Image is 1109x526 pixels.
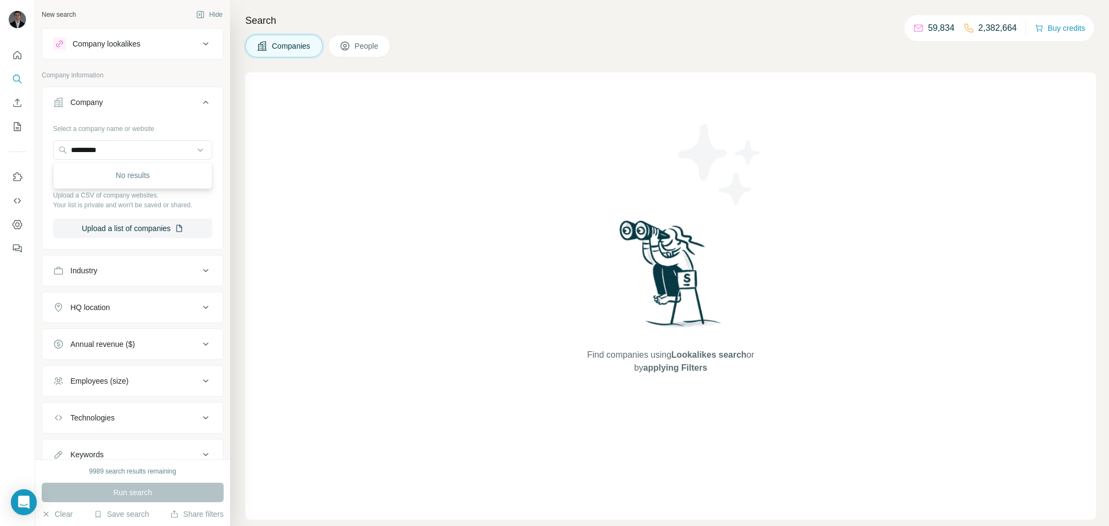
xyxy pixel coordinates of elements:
[42,294,223,320] button: HQ location
[70,376,128,386] div: Employees (size)
[9,69,26,89] button: Search
[245,13,1096,28] h4: Search
[9,191,26,211] button: Use Surfe API
[188,6,230,23] button: Hide
[53,200,212,210] p: Your list is private and won't be saved or shared.
[9,239,26,258] button: Feedback
[42,331,223,357] button: Annual revenue ($)
[56,165,210,186] div: No results
[9,117,26,136] button: My lists
[70,265,97,276] div: Industry
[53,219,212,238] button: Upload a list of companies
[272,41,311,51] span: Companies
[70,412,115,423] div: Technologies
[42,31,223,57] button: Company lookalikes
[9,11,26,28] img: Avatar
[978,22,1017,35] p: 2,382,664
[11,489,37,515] div: Open Intercom Messenger
[584,349,757,374] span: Find companies using or by
[9,93,26,113] button: Enrich CSV
[9,215,26,234] button: Dashboard
[70,339,135,350] div: Annual revenue ($)
[42,258,223,284] button: Industry
[170,509,224,520] button: Share filters
[9,167,26,187] button: Use Surfe on LinkedIn
[1035,21,1085,36] button: Buy credits
[671,350,747,359] span: Lookalikes search
[928,22,955,35] p: 59,834
[42,442,223,468] button: Keywords
[355,41,380,51] span: People
[643,363,707,372] span: applying Filters
[9,45,26,65] button: Quick start
[671,116,768,213] img: Surfe Illustration - Stars
[42,509,73,520] button: Clear
[70,449,103,460] div: Keywords
[70,302,110,313] div: HQ location
[94,509,149,520] button: Save search
[73,38,140,49] div: Company lookalikes
[42,89,223,120] button: Company
[70,97,103,108] div: Company
[615,218,727,338] img: Surfe Illustration - Woman searching with binoculars
[42,70,224,80] p: Company information
[89,466,177,476] div: 9989 search results remaining
[42,368,223,394] button: Employees (size)
[42,10,76,19] div: New search
[53,190,212,200] p: Upload a CSV of company websites.
[42,405,223,431] button: Technologies
[53,120,212,134] div: Select a company name or website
